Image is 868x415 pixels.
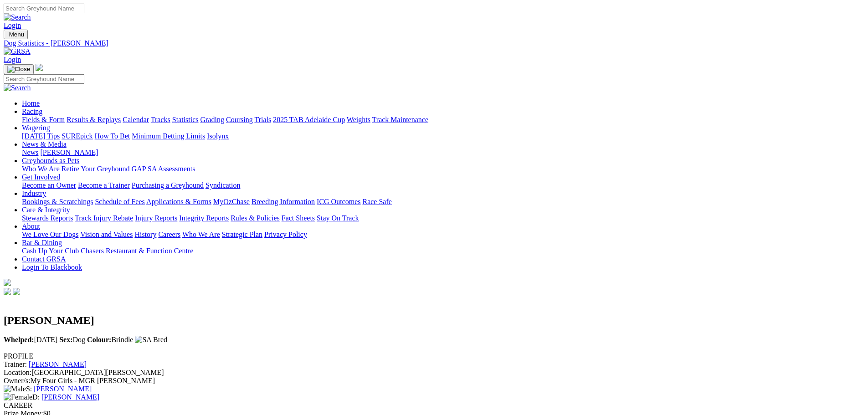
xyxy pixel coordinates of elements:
span: Location: [4,369,31,376]
span: Owner/s: [4,377,31,384]
a: Schedule of Fees [95,198,144,205]
a: Injury Reports [135,214,177,222]
b: Sex: [59,336,72,343]
a: About [22,222,40,230]
div: Bar & Dining [22,247,864,255]
a: Tracks [151,116,170,123]
a: Track Injury Rebate [75,214,133,222]
a: Isolynx [207,132,229,140]
a: [PERSON_NAME] [34,385,92,393]
img: Search [4,13,31,21]
span: Menu [9,31,24,38]
a: Cash Up Your Club [22,247,79,255]
a: Calendar [123,116,149,123]
div: Get Involved [22,181,864,190]
div: PROFILE [4,352,864,360]
span: Dog [59,336,85,343]
a: News [22,149,38,156]
a: Track Maintenance [372,116,428,123]
a: Greyhounds as Pets [22,157,79,164]
a: Become an Owner [22,181,76,189]
a: Careers [158,231,180,238]
button: Toggle navigation [4,64,34,74]
a: Applications & Forms [146,198,211,205]
a: Racing [22,108,42,115]
a: Industry [22,190,46,197]
div: [GEOGRAPHIC_DATA][PERSON_NAME] [4,369,864,377]
img: Close [7,66,30,73]
a: Bookings & Scratchings [22,198,93,205]
a: Purchasing a Greyhound [132,181,204,189]
h2: [PERSON_NAME] [4,314,864,327]
a: Become a Trainer [78,181,130,189]
a: How To Bet [95,132,130,140]
a: Fact Sheets [282,214,315,222]
img: logo-grsa-white.png [4,279,11,286]
img: Search [4,84,31,92]
img: Male [4,385,26,393]
a: Grading [200,116,224,123]
a: MyOzChase [213,198,250,205]
span: S: [4,385,32,393]
a: Coursing [226,116,253,123]
a: Stay On Track [317,214,359,222]
a: We Love Our Dogs [22,231,78,238]
input: Search [4,74,84,84]
div: Wagering [22,132,864,140]
a: Results & Replays [67,116,121,123]
img: GRSA [4,47,31,56]
span: Trainer: [4,360,27,368]
img: twitter.svg [13,288,20,295]
img: logo-grsa-white.png [36,64,43,71]
input: Search [4,4,84,13]
a: Get Involved [22,173,60,181]
a: Vision and Values [80,231,133,238]
a: Breeding Information [252,198,315,205]
img: Female [4,393,32,401]
a: [PERSON_NAME] [41,393,99,401]
a: Who We Are [22,165,60,173]
a: Strategic Plan [222,231,262,238]
a: Trials [254,116,271,123]
div: Industry [22,198,864,206]
a: Rules & Policies [231,214,280,222]
a: Statistics [172,116,199,123]
a: Dog Statistics - [PERSON_NAME] [4,39,864,47]
div: About [22,231,864,239]
a: Fields & Form [22,116,65,123]
div: Racing [22,116,864,124]
a: Privacy Policy [264,231,307,238]
span: D: [4,393,40,401]
a: Syndication [205,181,240,189]
div: Greyhounds as Pets [22,165,864,173]
a: Retire Your Greyhound [62,165,130,173]
a: Care & Integrity [22,206,70,214]
a: Login To Blackbook [22,263,82,271]
a: Home [22,99,40,107]
a: Race Safe [362,198,391,205]
a: Weights [347,116,370,123]
a: Chasers Restaurant & Function Centre [81,247,193,255]
div: Care & Integrity [22,214,864,222]
a: [PERSON_NAME] [40,149,98,156]
a: 2025 TAB Adelaide Cup [273,116,345,123]
a: [PERSON_NAME] [29,360,87,368]
img: facebook.svg [4,288,11,295]
a: News & Media [22,140,67,148]
div: My Four Girls - MGR [PERSON_NAME] [4,377,864,385]
a: Integrity Reports [179,214,229,222]
button: Toggle navigation [4,30,28,39]
div: CAREER [4,401,864,410]
a: Stewards Reports [22,214,73,222]
img: SA Bred [135,336,167,344]
a: ICG Outcomes [317,198,360,205]
a: [DATE] Tips [22,132,60,140]
a: Login [4,21,21,29]
a: Bar & Dining [22,239,62,246]
a: GAP SA Assessments [132,165,195,173]
a: SUREpick [62,132,92,140]
span: Brindle [87,336,133,343]
div: News & Media [22,149,864,157]
span: [DATE] [4,336,57,343]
